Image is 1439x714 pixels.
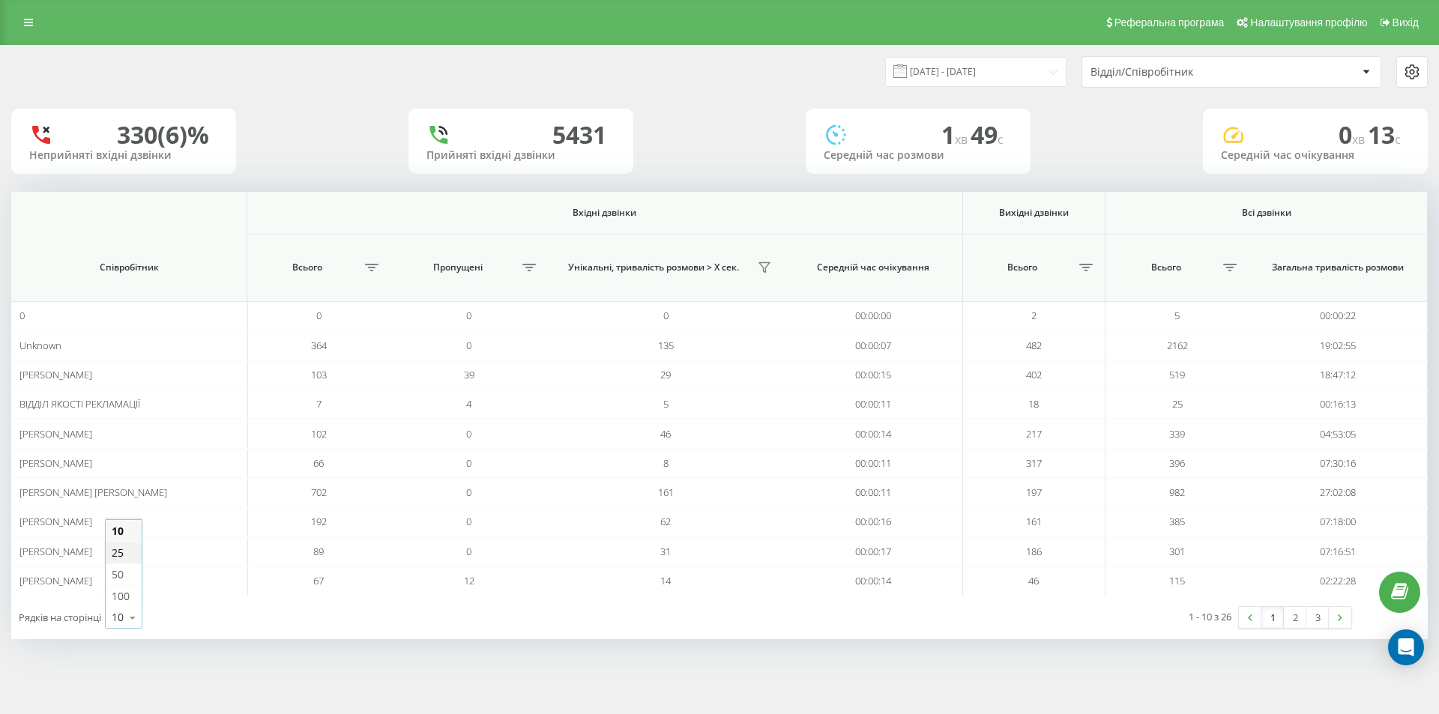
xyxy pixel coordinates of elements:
span: 39 [464,368,474,381]
span: 49 [971,118,1004,151]
span: 7 [316,397,322,411]
span: хв [1352,131,1368,148]
td: 00:00:14 [784,419,963,448]
span: [PERSON_NAME] [19,515,92,528]
span: 115 [1169,574,1185,587]
span: 192 [311,515,327,528]
span: 5 [663,397,669,411]
span: 0 [466,485,471,499]
td: 00:00:07 [784,330,963,360]
span: Середній час очікування [800,261,947,273]
span: Всього [255,261,360,273]
div: 10 [112,610,124,625]
span: 13 [1368,118,1401,151]
td: 00:00:22 [1249,301,1428,330]
div: 330 (6)% [117,121,209,149]
span: 982 [1169,485,1185,499]
span: Всі дзвінки [1129,207,1405,219]
div: 1 - 10 з 26 [1189,609,1231,624]
span: 14 [660,574,671,587]
span: [PERSON_NAME] [19,545,92,558]
div: Прийняті вхідні дзвінки [426,149,615,162]
span: 519 [1169,368,1185,381]
span: 186 [1026,545,1042,558]
td: 04:53:05 [1249,419,1428,448]
td: 00:00:11 [784,478,963,507]
div: Відділ/Співробітник [1090,66,1270,79]
td: 27:02:08 [1249,478,1428,507]
span: 0 [466,427,471,441]
td: 07:30:16 [1249,449,1428,478]
span: 10 [112,524,124,538]
span: Унікальні, тривалість розмови > Х сек. [555,261,752,273]
span: 66 [313,456,324,470]
span: [PERSON_NAME] [19,368,92,381]
span: [PERSON_NAME] [PERSON_NAME] [19,485,167,499]
span: 135 [658,339,674,352]
span: 31 [660,545,671,558]
td: 02:22:28 [1249,566,1428,596]
td: 00:00:00 [784,301,963,330]
span: 50 [112,567,124,581]
span: 482 [1026,339,1042,352]
span: 46 [660,427,671,441]
span: [PERSON_NAME] [19,456,92,470]
span: 0 [466,456,471,470]
span: хв [955,131,971,148]
span: 0 [1339,118,1368,151]
span: 396 [1169,456,1185,470]
a: 3 [1306,607,1329,628]
span: 8 [663,456,669,470]
span: 89 [313,545,324,558]
span: 1 [941,118,971,151]
span: c [1395,131,1401,148]
span: 0 [19,309,25,322]
span: 0 [466,309,471,322]
span: Всього [971,261,1076,273]
div: Середній час очікування [1221,149,1410,162]
span: 0 [466,339,471,352]
span: 103 [311,368,327,381]
span: 0 [316,309,322,322]
span: 5 [1174,309,1180,322]
span: 2 [1031,309,1037,322]
td: 00:00:16 [784,507,963,536]
span: 2162 [1167,339,1188,352]
span: 100 [112,589,130,603]
td: 00:16:13 [1249,390,1428,419]
span: 4 [466,397,471,411]
span: 161 [658,485,674,499]
span: Вихідні дзвінки [977,207,1091,219]
span: 12 [464,574,474,587]
span: Пропущені [398,261,517,273]
td: 00:00:11 [784,390,963,419]
span: 18 [1028,397,1039,411]
span: Рядків на сторінці [19,611,101,624]
span: 0 [663,309,669,322]
td: 00:00:15 [784,360,963,390]
div: Open Intercom Messenger [1388,629,1424,665]
td: 00:00:11 [784,449,963,478]
span: 25 [112,545,124,560]
span: 0 [466,545,471,558]
span: 25 [1172,397,1183,411]
span: 46 [1028,574,1039,587]
td: 00:00:17 [784,537,963,566]
td: 19:02:55 [1249,330,1428,360]
span: [PERSON_NAME] [19,574,92,587]
span: Всього [1113,261,1219,273]
span: 317 [1026,456,1042,470]
div: Неприйняті вхідні дзвінки [29,149,218,162]
td: 07:16:51 [1249,537,1428,566]
a: 1 [1261,607,1284,628]
span: 197 [1026,485,1042,499]
span: 217 [1026,427,1042,441]
span: Unknown [19,339,61,352]
span: [PERSON_NAME] [19,427,92,441]
td: 00:00:14 [784,566,963,596]
span: c [998,131,1004,148]
span: 0 [466,515,471,528]
span: 385 [1169,515,1185,528]
span: ВІДДІЛ ЯКОСТІ РЕКЛАМАЦІЇ [19,397,140,411]
span: Реферальна програма [1114,16,1225,28]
